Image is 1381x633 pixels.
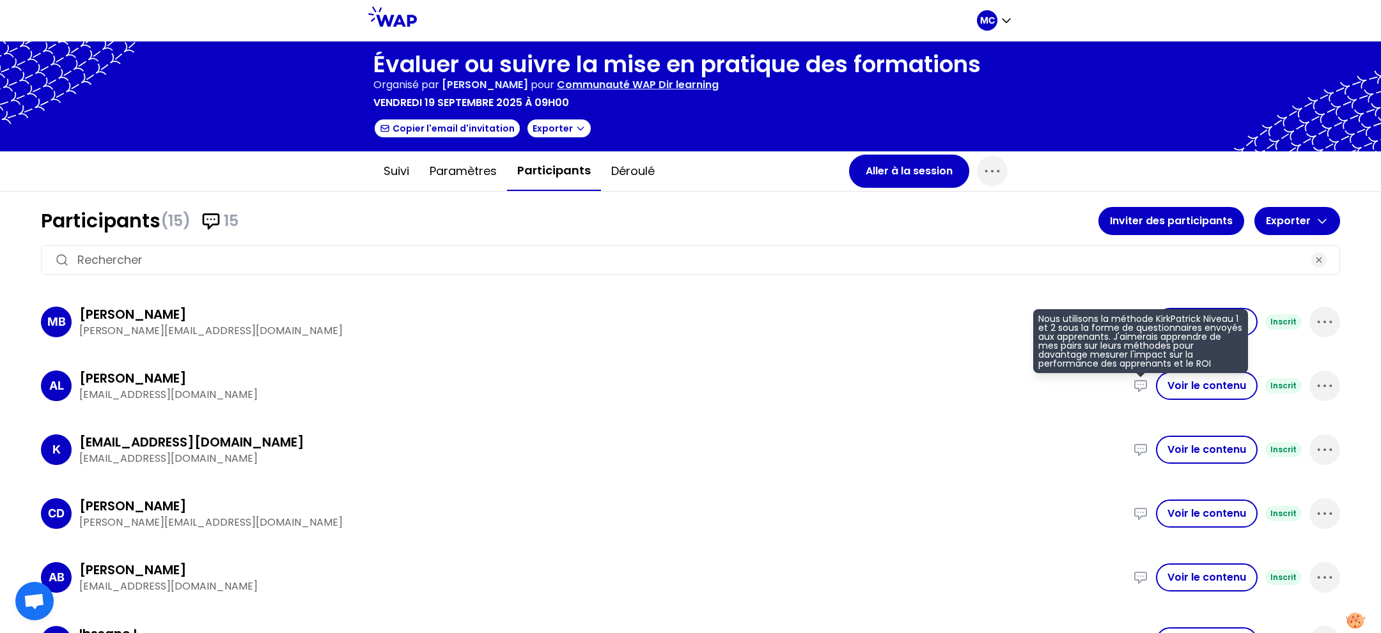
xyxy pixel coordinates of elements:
[160,211,191,231] span: (15)
[79,369,187,387] h3: [PERSON_NAME]
[1265,442,1302,457] div: Inscrit
[419,152,507,190] button: Paramètres
[79,561,187,579] h3: [PERSON_NAME]
[1265,570,1302,585] div: Inscrit
[373,95,569,111] p: vendredi 19 septembre 2025 à 09h00
[373,77,439,93] p: Organisé par
[526,118,592,139] button: Exporter
[79,305,187,323] h3: [PERSON_NAME]
[1038,314,1243,368] p: Nous utilisons la méthode KirkPatrick Niveau 1 et 2 sous la forme de questionnaires envoyés aux a...
[1156,436,1258,464] button: Voir le contenu
[52,441,61,459] p: K
[224,211,238,231] span: 15
[531,77,554,93] p: pour
[1098,207,1244,235] button: Inviter des participants
[1265,506,1302,521] div: Inscrit
[1265,314,1302,330] div: Inscrit
[601,152,665,190] button: Déroulé
[849,155,969,188] button: Aller à la session
[373,118,521,139] button: Copier l'email d'invitation
[79,451,1125,466] p: [EMAIL_ADDRESS][DOMAIN_NAME]
[79,515,1125,530] p: [PERSON_NAME][EMAIL_ADDRESS][DOMAIN_NAME]
[1156,563,1258,591] button: Voir le contenu
[79,579,1125,594] p: [EMAIL_ADDRESS][DOMAIN_NAME]
[507,151,601,191] button: Participants
[557,77,719,93] p: Communauté WAP Dir learning
[49,568,65,586] p: AB
[373,52,981,77] h1: Évaluer ou suivre la mise en pratique des formations
[79,387,1125,402] p: [EMAIL_ADDRESS][DOMAIN_NAME]
[442,77,528,92] span: [PERSON_NAME]
[79,433,304,451] h3: [EMAIL_ADDRESS][DOMAIN_NAME]
[980,14,995,27] p: MC
[1265,378,1302,393] div: Inscrit
[49,377,64,395] p: AL
[79,323,1125,339] p: [PERSON_NAME][EMAIL_ADDRESS][DOMAIN_NAME]
[15,582,54,620] div: Ouvrir le chat
[77,251,1304,269] input: Rechercher
[1156,500,1258,528] button: Voir le contenu
[373,152,419,190] button: Suivi
[79,497,187,515] h3: [PERSON_NAME]
[1156,308,1258,336] button: Voir le contenu
[977,10,1013,31] button: MC
[47,313,66,331] p: MB
[1156,372,1258,400] button: Voir le contenu
[48,505,65,522] p: CD
[1254,207,1340,235] button: Exporter
[41,210,1098,233] h1: Participants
